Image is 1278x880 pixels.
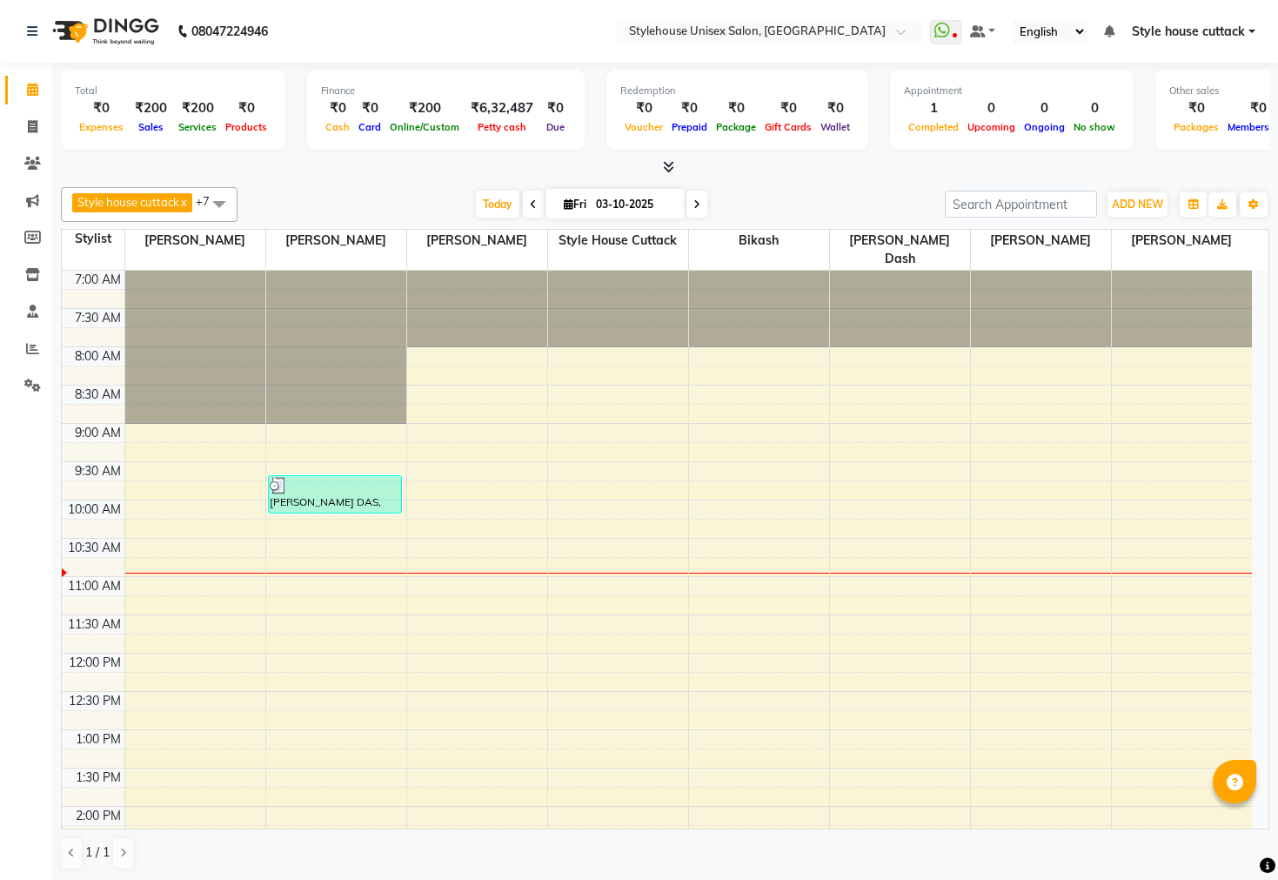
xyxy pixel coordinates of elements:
span: Today [476,191,519,218]
div: 9:00 AM [71,424,124,442]
span: Products [221,121,271,133]
div: Finance [321,84,571,98]
span: No show [1069,121,1120,133]
span: Online/Custom [385,121,464,133]
span: Packages [1169,121,1223,133]
div: 0 [1020,98,1069,118]
span: Package [712,121,760,133]
span: Prepaid [667,121,712,133]
div: 7:30 AM [71,309,124,327]
div: 10:30 AM [64,539,124,557]
div: 8:30 AM [71,386,124,404]
span: Wallet [816,121,854,133]
div: 0 [1069,98,1120,118]
button: ADD NEW [1107,192,1168,217]
span: Completed [904,121,963,133]
div: ₹0 [712,98,760,118]
div: Total [75,84,271,98]
div: ₹6,32,487 [464,98,540,118]
div: 0 [963,98,1020,118]
span: Voucher [620,121,667,133]
span: Expenses [75,121,128,133]
div: ₹0 [667,98,712,118]
div: ₹0 [760,98,816,118]
div: ₹0 [75,98,128,118]
div: ₹0 [321,98,354,118]
input: 2025-10-03 [591,191,678,218]
div: ₹200 [128,98,174,118]
span: Sales [134,121,168,133]
span: Style house cuttack [77,195,179,209]
span: Due [542,121,569,133]
div: Redemption [620,84,854,98]
span: Petty cash [473,121,531,133]
span: ADD NEW [1112,198,1163,211]
div: 10:00 AM [64,500,124,519]
span: +7 [196,194,223,208]
div: 2:00 PM [72,807,124,825]
span: Style house cuttack [548,230,688,252]
div: 12:00 PM [65,654,124,672]
span: Services [174,121,221,133]
div: ₹0 [1169,98,1223,118]
span: Gift Cards [760,121,816,133]
span: Bikash [689,230,829,252]
span: [PERSON_NAME] [266,230,406,252]
div: 12:30 PM [65,692,124,710]
div: 1:00 PM [72,730,124,749]
div: ₹0 [354,98,385,118]
span: Style house cuttack [1132,23,1245,41]
span: Card [354,121,385,133]
span: Upcoming [963,121,1020,133]
div: 11:00 AM [64,577,124,595]
div: Appointment [904,84,1120,98]
div: ₹0 [620,98,667,118]
div: 11:30 AM [64,615,124,634]
span: [PERSON_NAME] [125,230,265,252]
div: ₹0 [816,98,854,118]
iframe: chat widget [1205,810,1261,863]
b: 08047224946 [191,7,268,56]
span: Fri [559,198,591,211]
div: 8:00 AM [71,347,124,366]
div: ₹200 [385,98,464,118]
img: logo [44,7,164,56]
a: x [179,195,187,209]
div: 9:30 AM [71,462,124,480]
span: 1 / 1 [85,843,110,862]
span: Cash [321,121,354,133]
span: [PERSON_NAME] Dash [830,230,970,270]
div: 1 [904,98,963,118]
span: Ongoing [1020,121,1069,133]
input: Search Appointment [945,191,1097,218]
div: [PERSON_NAME] DAS, TK01, 09:40 AM-10:10 AM, MEN'S Hair Cut Basic [269,476,402,513]
span: [PERSON_NAME] [1112,230,1253,252]
span: [PERSON_NAME] [407,230,547,252]
div: Stylist [62,230,124,248]
span: [PERSON_NAME] [971,230,1111,252]
div: 1:30 PM [72,769,124,787]
div: ₹0 [221,98,271,118]
div: 7:00 AM [71,271,124,289]
div: ₹200 [174,98,221,118]
div: ₹0 [540,98,571,118]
